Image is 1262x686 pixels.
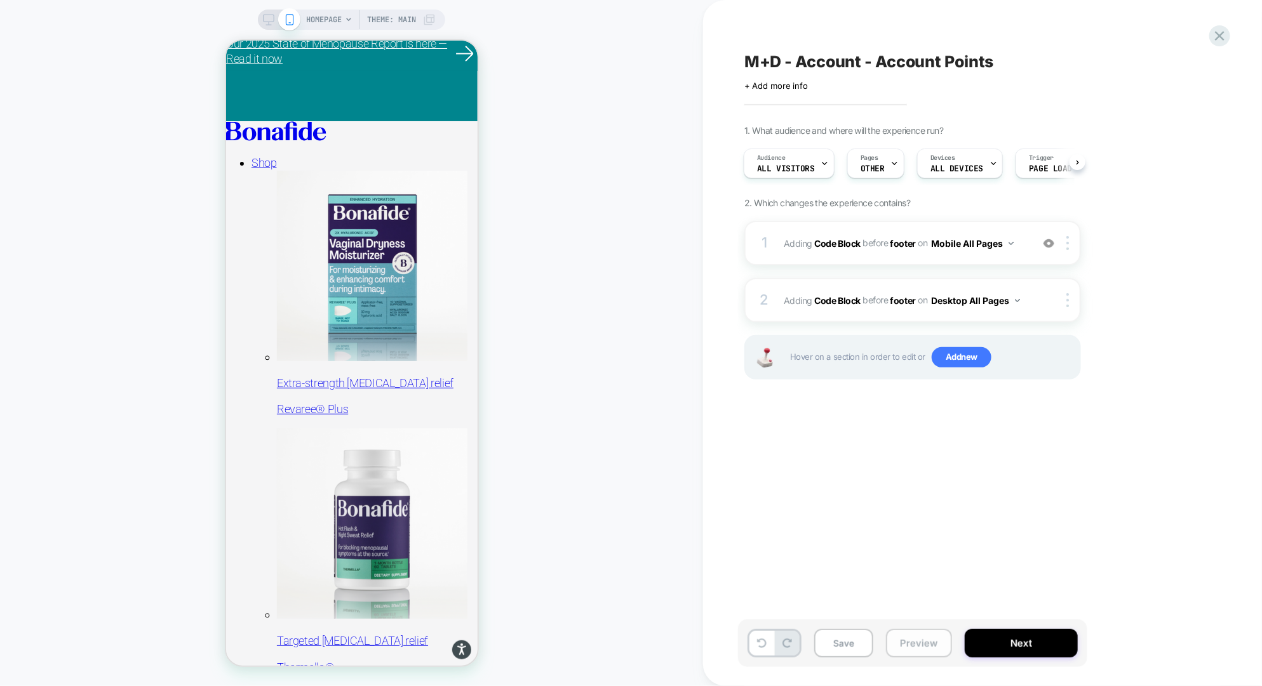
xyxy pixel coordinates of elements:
span: 1. What audience and where will the experience run? [744,125,943,136]
p: Thermella® [51,619,252,634]
p: Revaree® Plus [51,361,252,376]
button: Preview [886,629,952,657]
span: Hover on a section in order to edit or [790,347,1073,367]
p: Extra-strength [MEDICAL_DATA] relief [51,335,252,350]
span: Adding [784,294,861,305]
img: down arrow [1009,242,1014,245]
img: crossed eye [1044,238,1054,249]
button: Mobile All Pages [932,234,1014,253]
span: Adding [784,237,861,248]
span: HOMEPAGE [306,10,342,30]
span: 2. Which changes the experience contains? [744,197,910,208]
button: Save [814,629,873,657]
a: Revaree Plus Extra-strength [MEDICAL_DATA] relief Revaree® Plus [51,130,252,376]
span: Add new [932,347,991,367]
span: OTHER [861,164,885,173]
img: close [1066,236,1069,250]
span: BEFORE [863,237,889,248]
span: Page Load [1029,164,1072,173]
img: down arrow [1015,299,1020,302]
span: M+D - Account - Account Points [744,52,994,71]
div: 1 [758,230,771,256]
button: Desktop All Pages [932,291,1020,310]
span: Audience [757,154,786,162]
div: 2 [758,287,771,313]
b: Code Block [815,294,861,305]
span: + Add more info [744,81,808,91]
span: BEFORE [863,294,889,305]
span: Pages [861,154,878,162]
span: on [918,292,927,308]
img: Revaree Plus [51,130,241,320]
a: Thermella Targeted [MEDICAL_DATA] relief Thermella® [51,388,252,634]
span: on [918,235,927,251]
span: footer [890,294,916,305]
span: All Visitors [757,164,815,173]
p: Targeted [MEDICAL_DATA] relief [51,593,252,607]
span: ALL DEVICES [930,164,983,173]
b: Code Block [815,237,861,248]
img: Thermella [51,388,241,578]
button: Next [965,629,1078,657]
img: close [1066,293,1069,307]
span: Theme: MAIN [367,10,416,30]
span: Trigger [1029,154,1054,162]
img: Joystick [752,348,777,367]
a: Shop [25,115,51,129]
span: Devices [930,154,955,162]
span: footer [890,237,916,248]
